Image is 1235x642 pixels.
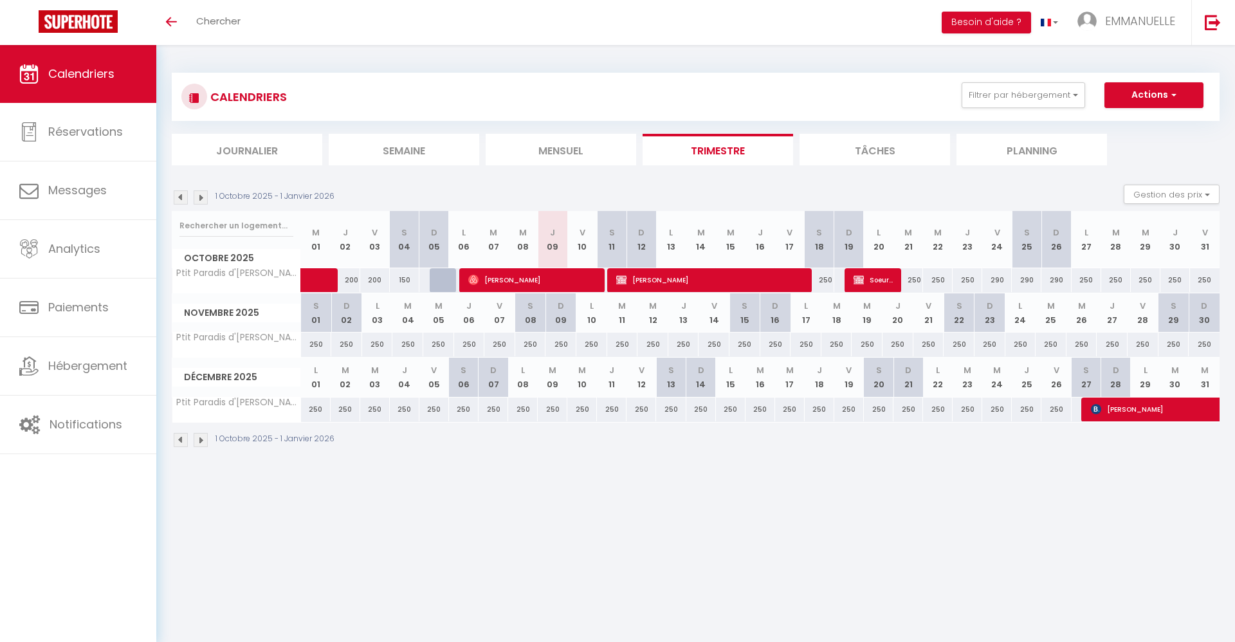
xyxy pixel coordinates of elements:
div: 250 [627,398,656,421]
abbr: J [609,364,614,376]
th: 04 [390,358,419,397]
abbr: M [786,364,794,376]
div: 250 [893,398,923,421]
div: 250 [360,398,390,421]
th: 30 [1189,293,1220,333]
abbr: M [1078,300,1086,312]
abbr: D [1113,364,1119,376]
div: 250 [923,268,953,292]
div: 250 [1066,333,1097,356]
th: 15 [716,358,746,397]
span: Messages [48,182,107,198]
span: Paiements [48,299,109,315]
abbr: M [697,226,705,239]
div: 250 [944,333,974,356]
th: 10 [567,358,597,397]
abbr: J [1110,300,1115,312]
img: logout [1205,14,1221,30]
th: 30 [1160,211,1190,268]
th: 24 [982,358,1012,397]
abbr: J [466,300,471,312]
th: 22 [923,358,953,397]
div: 250 [1012,398,1041,421]
span: Chercher [196,14,241,28]
div: 250 [508,398,538,421]
li: Semaine [329,134,479,165]
div: 250 [392,333,423,356]
div: 250 [362,333,393,356]
div: 250 [883,333,913,356]
abbr: J [550,226,555,239]
div: 250 [331,333,362,356]
div: 250 [423,333,454,356]
span: Octobre 2025 [172,249,300,268]
div: 250 [449,398,479,421]
h3: CALENDRIERS [207,82,287,111]
li: Planning [956,134,1107,165]
span: [PERSON_NAME] [468,268,596,292]
th: 13 [668,293,699,333]
div: 250 [716,398,746,421]
abbr: D [698,364,704,376]
abbr: V [711,300,717,312]
abbr: D [558,300,564,312]
span: Ptit Paradis d'[PERSON_NAME] + Parking [174,268,303,278]
th: 01 [301,211,331,268]
th: 10 [576,293,607,333]
th: 02 [331,358,360,397]
th: 24 [1005,293,1036,333]
div: 250 [567,398,597,421]
th: 21 [893,358,923,397]
th: 05 [423,293,454,333]
div: 250 [953,398,982,421]
abbr: J [1024,364,1029,376]
th: 17 [791,293,821,333]
abbr: S [816,226,822,239]
div: 250 [484,333,515,356]
th: 05 [419,358,449,397]
p: 1 Octobre 2025 - 1 Janvier 2026 [215,190,334,203]
abbr: M [756,364,764,376]
abbr: M [404,300,412,312]
abbr: M [934,226,942,239]
abbr: D [343,300,350,312]
th: 18 [805,211,834,268]
abbr: D [490,364,497,376]
th: 29 [1131,358,1160,397]
th: 25 [1036,293,1066,333]
div: 250 [864,398,893,421]
abbr: M [904,226,912,239]
div: 250 [982,398,1012,421]
abbr: J [817,364,822,376]
abbr: M [863,300,871,312]
th: 15 [729,293,760,333]
abbr: J [895,300,901,312]
abbr: M [1171,364,1179,376]
abbr: L [1144,364,1148,376]
div: 250 [729,333,760,356]
th: 28 [1101,358,1131,397]
abbr: D [905,364,911,376]
th: 31 [1190,358,1220,397]
div: 250 [419,398,449,421]
div: 250 [1097,333,1128,356]
th: 23 [953,358,982,397]
input: Rechercher un logement... [179,214,293,237]
div: 250 [1005,333,1036,356]
abbr: V [431,364,437,376]
th: 06 [449,358,479,397]
abbr: V [846,364,852,376]
div: 250 [538,398,567,421]
abbr: M [489,226,497,239]
th: 07 [484,293,515,333]
abbr: M [371,364,379,376]
abbr: V [497,300,502,312]
th: 20 [864,358,893,397]
div: 250 [331,398,360,421]
div: 250 [1072,268,1101,292]
th: 29 [1158,293,1189,333]
th: 15 [716,211,746,268]
li: Mensuel [486,134,636,165]
div: 250 [1160,268,1190,292]
div: 250 [1128,333,1158,356]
